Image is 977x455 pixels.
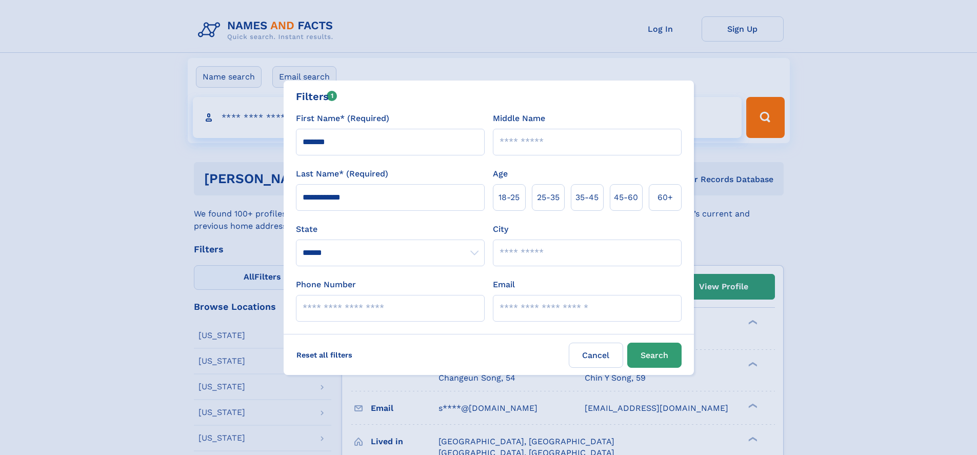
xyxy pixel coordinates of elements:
label: First Name* (Required) [296,112,389,125]
label: Last Name* (Required) [296,168,388,180]
div: Filters [296,89,337,104]
label: City [493,223,508,235]
span: 25‑35 [537,191,560,204]
label: Middle Name [493,112,545,125]
span: 60+ [657,191,673,204]
label: Cancel [569,343,623,368]
button: Search [627,343,682,368]
label: Age [493,168,508,180]
label: Reset all filters [290,343,359,367]
span: 45‑60 [614,191,638,204]
span: 35‑45 [575,191,599,204]
label: State [296,223,485,235]
label: Phone Number [296,279,356,291]
span: 18‑25 [499,191,520,204]
label: Email [493,279,515,291]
